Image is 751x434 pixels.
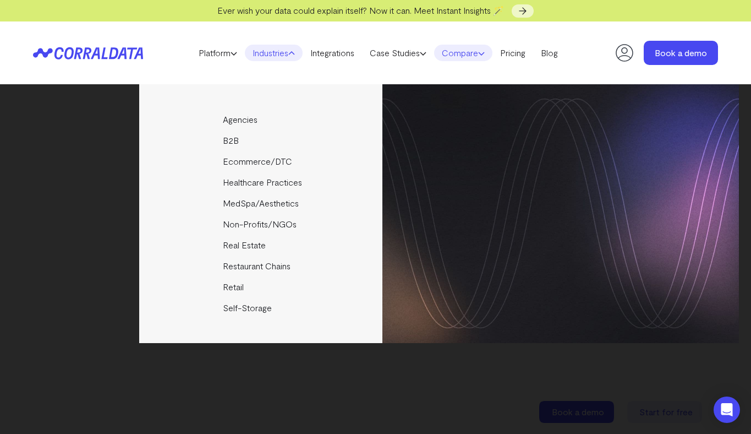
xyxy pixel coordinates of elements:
a: Pricing [492,45,533,61]
a: Case Studies [362,45,434,61]
a: Restaurant Chains [139,256,384,276]
a: Real Estate [139,235,384,256]
a: Self-Storage [139,297,384,318]
a: Compare [434,45,492,61]
a: Non-Profits/NGOs [139,214,384,235]
a: Agencies [139,109,384,130]
a: Ecommerce/DTC [139,151,384,172]
a: Industries [245,45,303,61]
a: Retail [139,276,384,297]
a: MedSpa/Aesthetics [139,193,384,214]
a: Healthcare Practices [139,172,384,193]
a: Blog [533,45,566,61]
a: Book a demo [644,41,718,65]
a: B2B [139,130,384,151]
div: Open Intercom Messenger [714,397,740,423]
span: Ever wish your data could explain itself? Now it can. Meet Instant Insights 🪄 [217,5,504,15]
a: Platform [191,45,245,61]
a: Integrations [303,45,362,61]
